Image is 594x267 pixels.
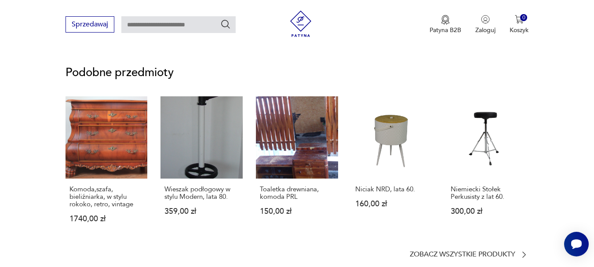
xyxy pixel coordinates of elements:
a: Sprzedawaj [66,22,114,28]
button: Patyna B2B [430,15,461,34]
iframe: Smartsupp widget button [564,232,589,256]
button: 0Koszyk [510,15,528,34]
a: Niemiecki Stołek Perkusisty z lat 60.Niemiecki Stołek Perkusisty z lat 60.300,00 zł [447,96,529,240]
p: Koszyk [510,26,528,34]
p: Zaloguj [475,26,496,34]
img: Ikonka użytkownika [481,15,490,24]
p: 160,00 zł [355,200,430,208]
div: 0 [520,14,528,22]
p: 359,00 zł [164,208,239,215]
p: Toaletka drewniana, komoda PRL [260,186,334,201]
p: 1740,00 zł [69,215,144,223]
a: Wieszak podłogowy w stylu Modern, lata 80.Wieszak podłogowy w stylu Modern, lata 80.359,00 zł [160,96,243,240]
p: 150,00 zł [260,208,334,215]
a: Zobacz wszystkie produkty [410,250,528,259]
p: Wieszak podłogowy w stylu Modern, lata 80. [164,186,239,201]
img: Ikona medalu [441,15,450,25]
a: Komoda,szafa, bieliźniarka, w stylu rokoko, retro, vintageKomoda,szafa, bieliźniarka, w stylu rok... [66,96,148,240]
p: 300,00 zł [451,208,525,215]
p: Niciak NRD, lata 60. [355,186,430,193]
button: Zaloguj [475,15,496,34]
img: Ikona koszyka [515,15,524,24]
p: Patyna B2B [430,26,461,34]
img: Patyna - sklep z meblami i dekoracjami vintage [288,11,314,37]
p: Niemiecki Stołek Perkusisty z lat 60. [451,186,525,201]
p: Komoda,szafa, bieliźniarka, w stylu rokoko, retro, vintage [69,186,144,208]
p: Podobne przedmioty [66,67,529,78]
button: Sprzedawaj [66,16,114,33]
p: Zobacz wszystkie produkty [410,252,515,257]
button: Szukaj [220,19,231,29]
a: Toaletka drewniana, komoda PRLToaletka drewniana, komoda PRL150,00 zł [256,96,338,240]
a: Ikona medaluPatyna B2B [430,15,461,34]
a: Niciak NRD, lata 60.Niciak NRD, lata 60.160,00 zł [351,96,434,240]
